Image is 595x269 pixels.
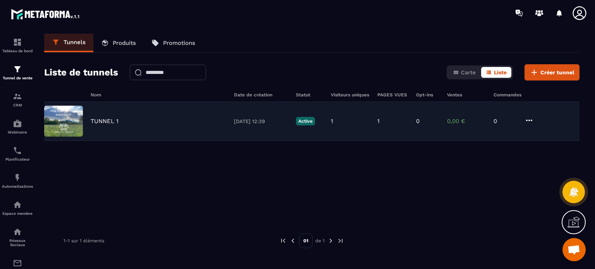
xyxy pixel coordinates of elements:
[2,140,33,167] a: schedulerschedulerPlanificateur
[2,59,33,86] a: formationformationTunnel de vente
[91,118,119,125] p: TUNNEL 1
[13,227,22,236] img: social-network
[144,34,203,52] a: Promotions
[2,49,33,53] p: Tableau de bord
[280,237,287,244] img: prev
[2,167,33,194] a: automationsautomationsAutomatisations
[2,130,33,134] p: Webinaire
[416,92,439,98] h6: Opt-ins
[448,67,480,78] button: Carte
[2,157,33,161] p: Planificateur
[13,38,22,47] img: formation
[2,113,33,140] a: automationsautomationsWebinaire
[234,118,288,124] p: [DATE] 12:39
[44,34,93,52] a: Tunnels
[416,118,420,125] p: 0
[2,103,33,107] p: CRM
[337,237,344,244] img: next
[2,184,33,188] p: Automatisations
[2,86,33,113] a: formationformationCRM
[13,259,22,268] img: email
[93,34,144,52] a: Produits
[2,32,33,59] a: formationformationTableau de bord
[331,92,370,98] h6: Visiteurs uniques
[494,118,517,125] p: 0
[494,69,507,75] span: Liste
[163,39,195,46] p: Promotions
[13,146,22,155] img: scheduler
[299,233,313,248] p: 01
[64,39,86,46] p: Tunnels
[234,92,288,98] h6: Date de création
[64,238,104,243] p: 1-1 sur 1 éléments
[447,92,486,98] h6: Ventes
[524,64,580,81] button: Créer tunnel
[296,92,323,98] h6: Statut
[494,92,521,98] h6: Commandes
[540,69,574,76] span: Créer tunnel
[447,118,486,125] p: 0,00 €
[562,238,586,261] a: Ouvrir le chat
[13,119,22,128] img: automations
[13,65,22,74] img: formation
[91,92,226,98] h6: Nom
[327,237,334,244] img: next
[461,69,476,75] span: Carte
[13,92,22,101] img: formation
[2,194,33,221] a: automationsautomationsEspace membre
[44,65,118,80] h2: Liste de tunnels
[13,200,22,209] img: automations
[296,117,315,125] p: Active
[377,118,380,125] p: 1
[2,76,33,80] p: Tunnel de vente
[331,118,333,125] p: 1
[315,238,325,244] p: de 1
[113,39,136,46] p: Produits
[2,221,33,253] a: social-networksocial-networkRéseaux Sociaux
[481,67,511,78] button: Liste
[2,238,33,247] p: Réseaux Sociaux
[11,7,81,21] img: logo
[13,173,22,182] img: automations
[44,106,83,137] img: image
[2,211,33,216] p: Espace membre
[289,237,296,244] img: prev
[377,92,408,98] h6: PAGES VUES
